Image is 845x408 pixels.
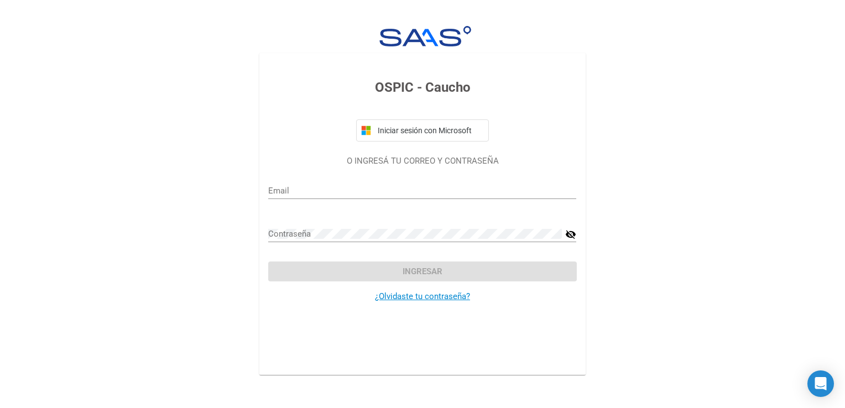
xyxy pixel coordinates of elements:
a: ¿Olvidaste tu contraseña? [375,291,470,301]
h3: OSPIC - Caucho [268,77,576,97]
mat-icon: visibility_off [565,228,576,241]
p: O INGRESÁ TU CORREO Y CONTRASEÑA [268,155,576,168]
span: Iniciar sesión con Microsoft [375,126,484,135]
div: Open Intercom Messenger [807,370,834,397]
span: Ingresar [403,266,442,276]
button: Ingresar [268,261,576,281]
button: Iniciar sesión con Microsoft [356,119,489,142]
